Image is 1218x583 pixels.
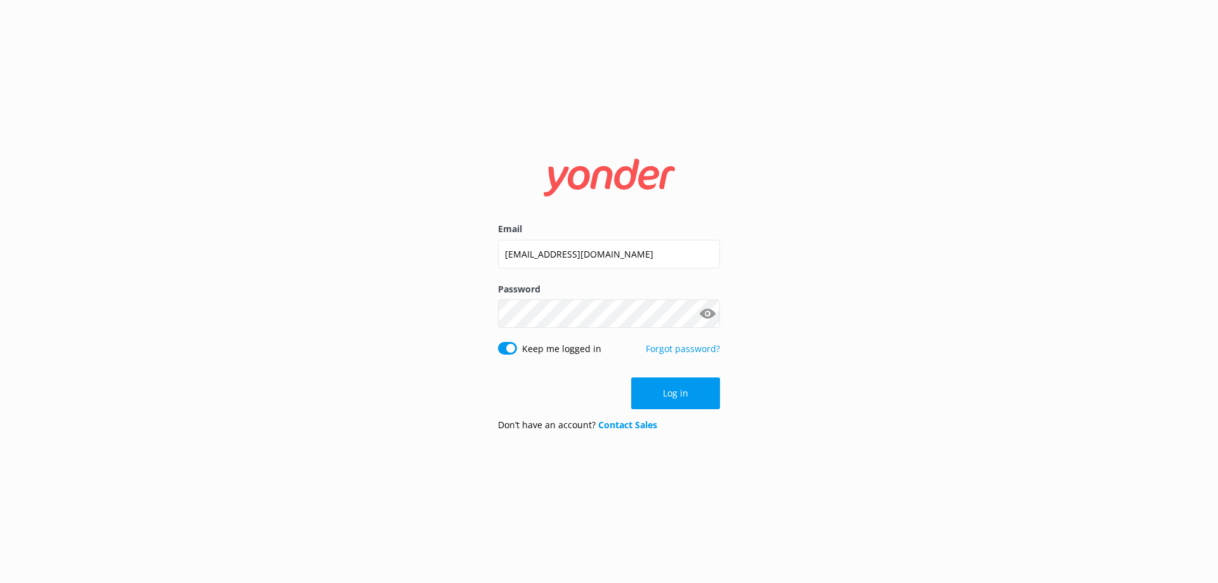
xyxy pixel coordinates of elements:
button: Log in [631,377,720,409]
input: user@emailaddress.com [498,240,720,268]
a: Contact Sales [598,419,657,431]
label: Keep me logged in [522,342,601,356]
button: Show password [695,301,720,327]
a: Forgot password? [646,343,720,355]
p: Don’t have an account? [498,418,657,432]
label: Email [498,222,720,236]
label: Password [498,282,720,296]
